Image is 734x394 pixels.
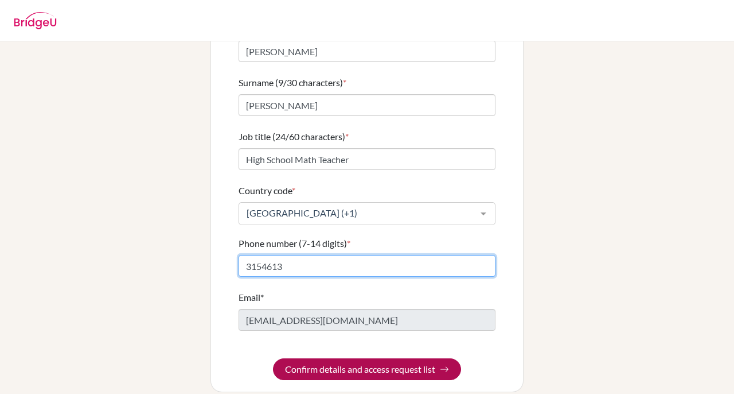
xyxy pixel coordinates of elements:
input: Enter your surname [239,94,495,116]
label: Country code [239,184,295,198]
input: Enter your job title [239,148,495,170]
button: Confirm details and access request list [273,358,461,380]
input: Enter your number [239,255,495,277]
label: Email* [239,291,264,304]
input: Enter your first name [239,40,495,62]
span: [GEOGRAPHIC_DATA] (+1) [244,207,472,219]
label: Surname (9/30 characters) [239,76,346,90]
label: Phone number (7-14 digits) [239,237,350,250]
img: BridgeU logo [14,12,57,29]
label: Job title (24/60 characters) [239,130,349,144]
img: Arrow right [440,365,449,374]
